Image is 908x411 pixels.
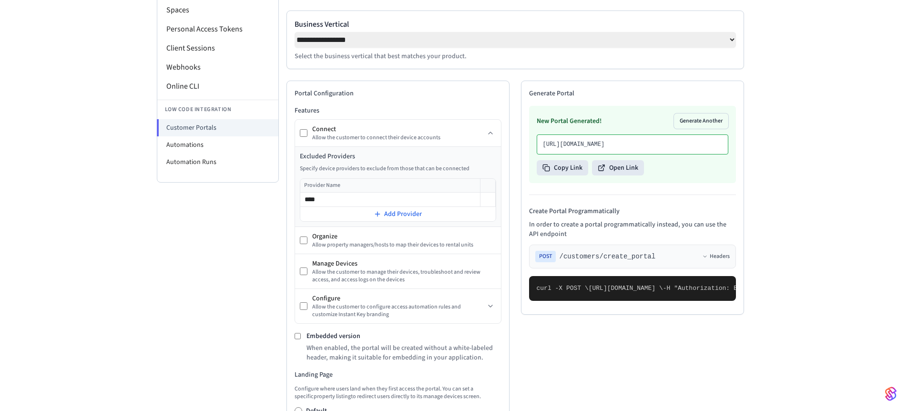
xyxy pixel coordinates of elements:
li: Online CLI [157,77,278,96]
li: Personal Access Tokens [157,20,278,39]
span: Add Provider [384,209,422,219]
p: Configure where users land when they first access the portal. You can set a specific property lis... [295,385,501,401]
p: [URL][DOMAIN_NAME] [543,141,722,148]
li: Spaces [157,0,278,20]
img: SeamLogoGradient.69752ec5.svg [885,386,897,401]
div: Organize [312,232,496,241]
li: Automations [157,136,278,154]
li: Webhooks [157,58,278,77]
h3: Landing Page [295,370,501,380]
div: Specify device providers to exclude from those that can be connected [300,165,496,173]
span: [URL][DOMAIN_NAME] \ [589,285,663,292]
div: Excluded Providers [300,152,496,161]
li: Low Code Integration [157,100,278,119]
button: Generate Another [674,113,728,129]
li: Automation Runs [157,154,278,171]
span: -H "Authorization: Bearer seam_api_key_123456" \ [663,285,841,292]
div: Allow the customer to manage their devices, troubleshoot and review access, and access logs on th... [312,268,496,284]
h4: Create Portal Programmatically [529,206,736,216]
label: Business Vertical [295,19,736,30]
li: Client Sessions [157,39,278,58]
th: Provider Name [300,179,480,193]
h3: Features [295,106,501,115]
span: POST [535,251,556,262]
span: /customers/create_portal [560,252,656,261]
div: Connect [312,124,485,134]
div: Allow the customer to configure access automation rules and customize Instant Key branding [312,303,485,319]
label: Embedded version [306,331,360,341]
h2: Portal Configuration [295,89,501,98]
h3: New Portal Generated! [537,116,602,126]
p: When enabled, the portal will be created without a white-labeled header, making it suitable for e... [306,343,501,362]
p: Select the business vertical that best matches your product. [295,51,736,61]
div: Allow property managers/hosts to map their devices to rental units [312,241,496,249]
button: Headers [702,253,730,260]
span: curl -X POST \ [537,285,589,292]
h2: Generate Portal [529,89,736,98]
p: In order to create a portal programmatically instead, you can use the API endpoint [529,220,736,239]
div: Manage Devices [312,259,496,268]
li: Customer Portals [157,119,278,136]
button: Copy Link [537,160,588,175]
button: Open Link [592,160,644,175]
div: Configure [312,294,485,303]
div: Allow the customer to connect their device accounts [312,134,485,142]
